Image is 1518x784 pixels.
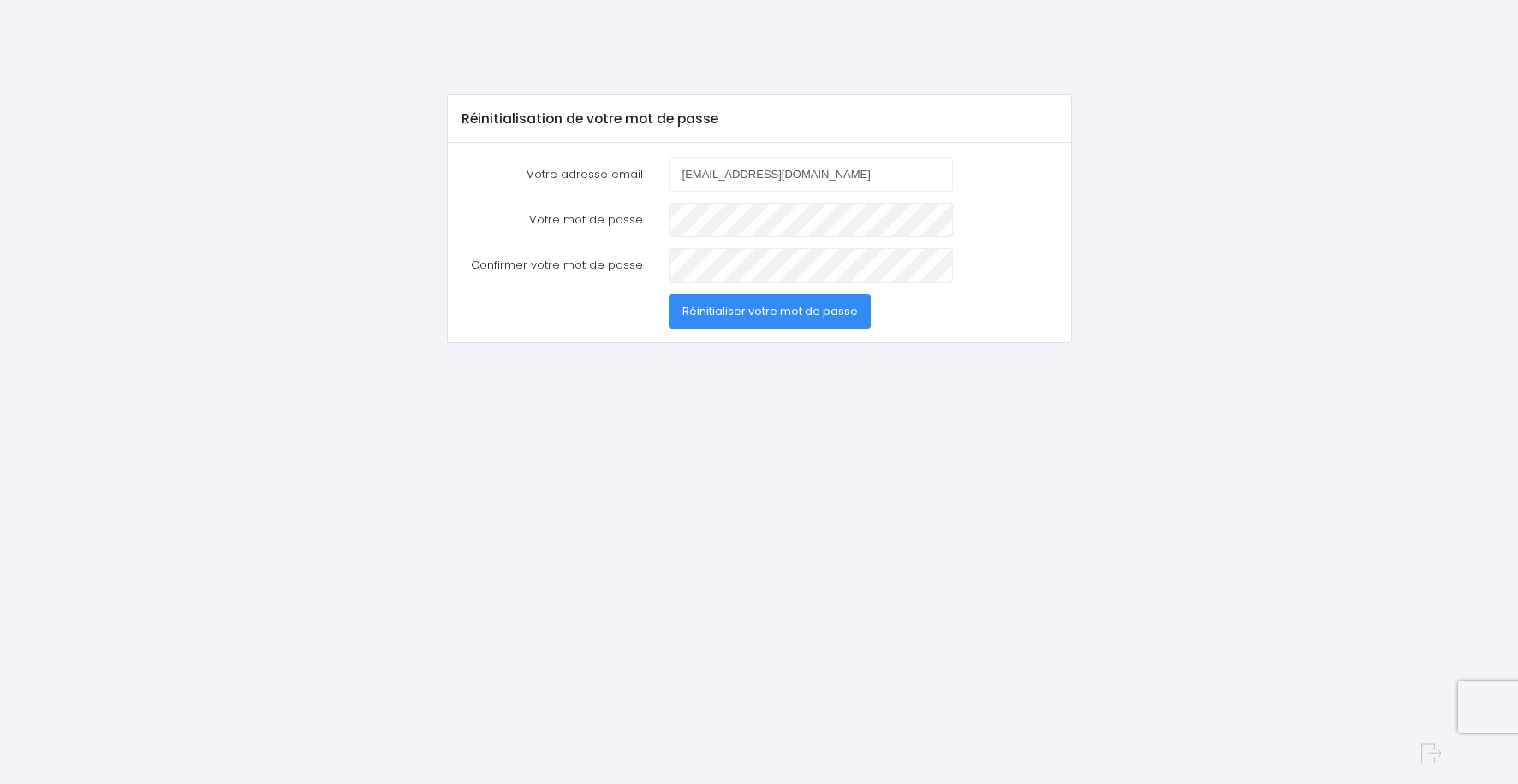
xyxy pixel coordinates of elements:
label: Votre adresse email [449,157,656,192]
label: Votre mot de passe [449,203,656,237]
label: Confirmer votre mot de passe [449,248,656,282]
span: Réinitialiser votre mot de passe [682,303,858,319]
div: Réinitialisation de votre mot de passe [448,95,1071,143]
button: Réinitialiser votre mot de passe [669,294,872,329]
